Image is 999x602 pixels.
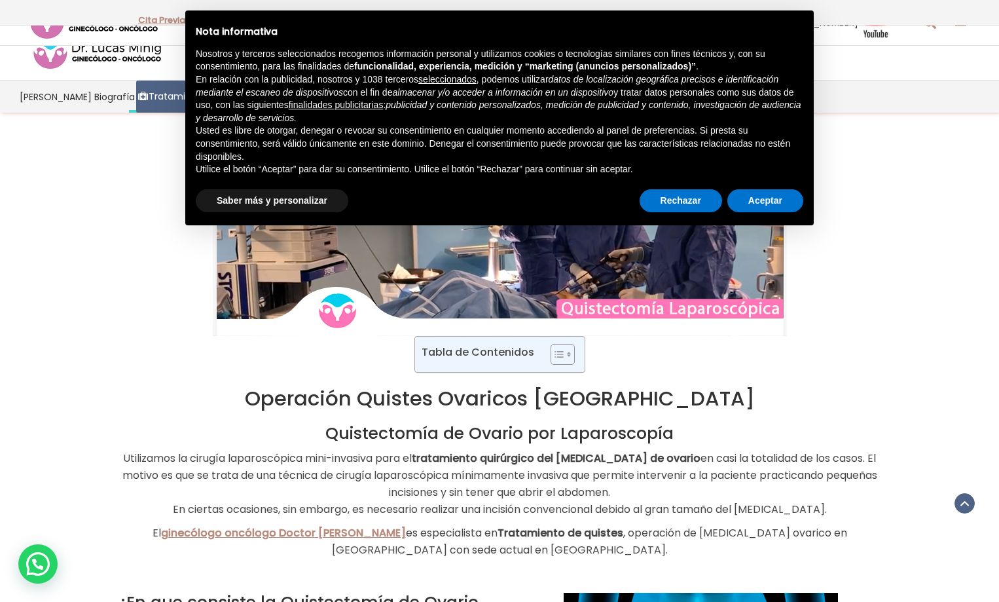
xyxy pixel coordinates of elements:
[107,386,892,411] h1: Operación Quistes Ovaricos [GEOGRAPHIC_DATA]
[107,450,892,518] p: Utilizamos la cirugía laparoscópica mini-invasiva para el en casi la totalidad de los casos. El m...
[196,100,801,123] em: publicidad y contenido personalizados, medición de publicidad y contenido, investigación de audie...
[196,73,803,124] p: En relación con la publicidad, nosotros y 1038 terceros , podemos utilizar con el fin de y tratar...
[861,6,890,39] img: Videos Youtube Ginecología
[196,74,778,98] em: datos de localización geográfica precisos e identificación mediante el escaneo de dispositivos
[20,89,92,104] span: [PERSON_NAME]
[354,61,696,71] strong: funcionalidad, experiencia, medición y “marketing (anuncios personalizados)”
[161,525,406,540] a: ginecólogo oncólogo Doctor [PERSON_NAME]
[196,163,803,176] p: Utilice el botón “Aceptar” para dar su consentimiento. Utilice el botón “Rechazar” para continuar...
[196,124,803,163] p: Usted es libre de otorgar, denegar o revocar su consentimiento en cualquier momento accediendo al...
[727,189,803,213] button: Aceptar
[498,525,623,540] strong: Tratamiento de quistes
[541,343,572,366] a: Toggle Table of Content
[640,189,722,213] button: Rechazar
[418,73,477,86] button: seleccionados
[196,189,348,213] button: Saber más y personalizar
[412,451,700,466] strong: tratamiento quirúrgico del [MEDICAL_DATA] de ovario
[196,48,803,73] p: Nosotros y terceros seleccionados recogemos información personal y utilizamos cookies o tecnologí...
[107,525,892,559] p: El es especialista en , operación de [MEDICAL_DATA] ovarico en [GEOGRAPHIC_DATA] con sede actual ...
[93,81,136,113] a: Biografía
[138,14,185,26] a: Cita Previa
[422,345,534,360] p: Tabla de Contenidos
[392,87,613,98] em: almacenar y/o acceder a información en un dispositivo
[18,81,93,113] a: [PERSON_NAME]
[149,89,211,104] span: Tratamientos
[136,81,213,113] a: Tratamientos
[94,89,135,104] span: Biografía
[138,12,190,29] p: -
[289,99,384,112] button: finalidades publicitarias
[107,424,892,443] h2: Quistectomía de Ovario por Laparoscopía
[196,26,803,37] h2: Nota informativa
